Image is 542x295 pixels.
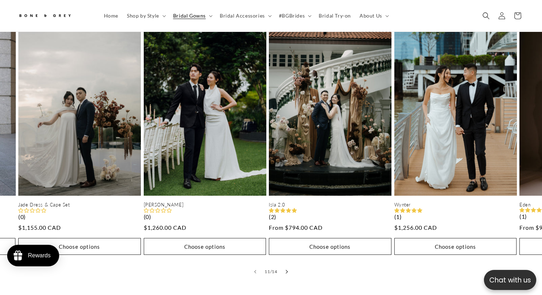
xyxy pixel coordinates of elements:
p: Chat with us [484,275,536,285]
span: Shop by Style [127,13,159,19]
summary: About Us [355,8,392,23]
button: Choose options [394,238,517,255]
span: Bridal Accessories [220,13,265,19]
a: [PERSON_NAME] [144,202,266,208]
summary: Bridal Accessories [215,8,275,23]
button: Slide left [247,264,263,280]
summary: #BGBrides [275,8,314,23]
span: Bridal Gowns [173,13,206,19]
a: Jade Dress & Cape Set [18,202,141,208]
span: About Us [360,13,382,19]
a: Bridal Try-on [314,8,355,23]
a: Home [100,8,123,23]
span: Bridal Try-on [319,13,351,19]
div: Rewards [28,252,51,259]
a: Bone and Grey Bridal [15,7,92,24]
a: Isla 2.0 [269,202,391,208]
img: Bone and Grey Bridal [18,10,72,22]
span: 14 [272,268,277,275]
summary: Shop by Style [123,8,169,23]
summary: Bridal Gowns [169,8,215,23]
span: 11 [265,268,270,275]
button: Open chatbox [484,270,536,290]
span: Home [104,13,118,19]
a: Wynter [394,202,517,208]
button: Choose options [18,238,141,255]
button: Choose options [269,238,391,255]
button: Slide right [279,264,295,280]
summary: Search [478,8,494,24]
span: / [270,268,272,275]
button: Choose options [144,238,266,255]
span: #BGBrides [279,13,305,19]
